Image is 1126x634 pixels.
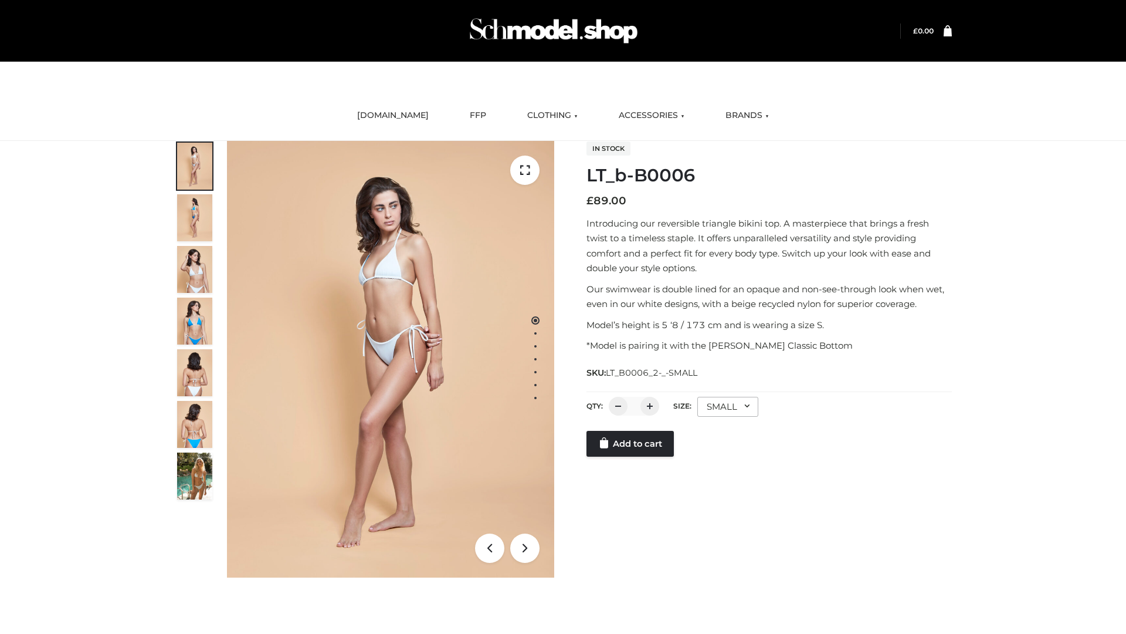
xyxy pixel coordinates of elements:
img: Schmodel Admin 964 [466,8,642,54]
a: ACCESSORIES [610,103,693,129]
a: [DOMAIN_NAME] [348,103,437,129]
span: LT_B0006_2-_-SMALL [606,367,697,378]
label: QTY: [586,402,603,410]
a: Add to cart [586,431,674,457]
p: Model’s height is 5 ‘8 / 173 cm and is wearing a size S. [586,318,952,333]
img: ArielClassicBikiniTop_CloudNine_AzureSky_OW114ECO_2-scaled.jpg [177,194,212,241]
img: ArielClassicBikiniTop_CloudNine_AzureSky_OW114ECO_4-scaled.jpg [177,298,212,345]
p: Introducing our reversible triangle bikini top. A masterpiece that brings a fresh twist to a time... [586,216,952,276]
p: Our swimwear is double lined for an opaque and non-see-through look when wet, even in our white d... [586,282,952,312]
p: *Model is pairing it with the [PERSON_NAME] Classic Bottom [586,338,952,353]
img: Arieltop_CloudNine_AzureSky2.jpg [177,453,212,500]
span: In stock [586,141,630,156]
div: SMALL [697,397,758,417]
h1: LT_b-B0006 [586,165,952,186]
a: FFP [461,103,495,129]
img: ArielClassicBikiniTop_CloudNine_AzureSky_OW114ECO_1 [227,141,554,578]
span: SKU: [586,366,698,380]
span: £ [913,26,918,35]
label: Size: [673,402,691,410]
bdi: 89.00 [586,194,626,207]
a: £0.00 [913,26,934,35]
img: ArielClassicBikiniTop_CloudNine_AzureSky_OW114ECO_1-scaled.jpg [177,143,212,190]
img: ArielClassicBikiniTop_CloudNine_AzureSky_OW114ECO_7-scaled.jpg [177,349,212,396]
a: CLOTHING [518,103,586,129]
img: ArielClassicBikiniTop_CloudNine_AzureSky_OW114ECO_3-scaled.jpg [177,246,212,293]
bdi: 0.00 [913,26,934,35]
span: £ [586,194,593,207]
a: BRANDS [717,103,778,129]
img: ArielClassicBikiniTop_CloudNine_AzureSky_OW114ECO_8-scaled.jpg [177,401,212,448]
